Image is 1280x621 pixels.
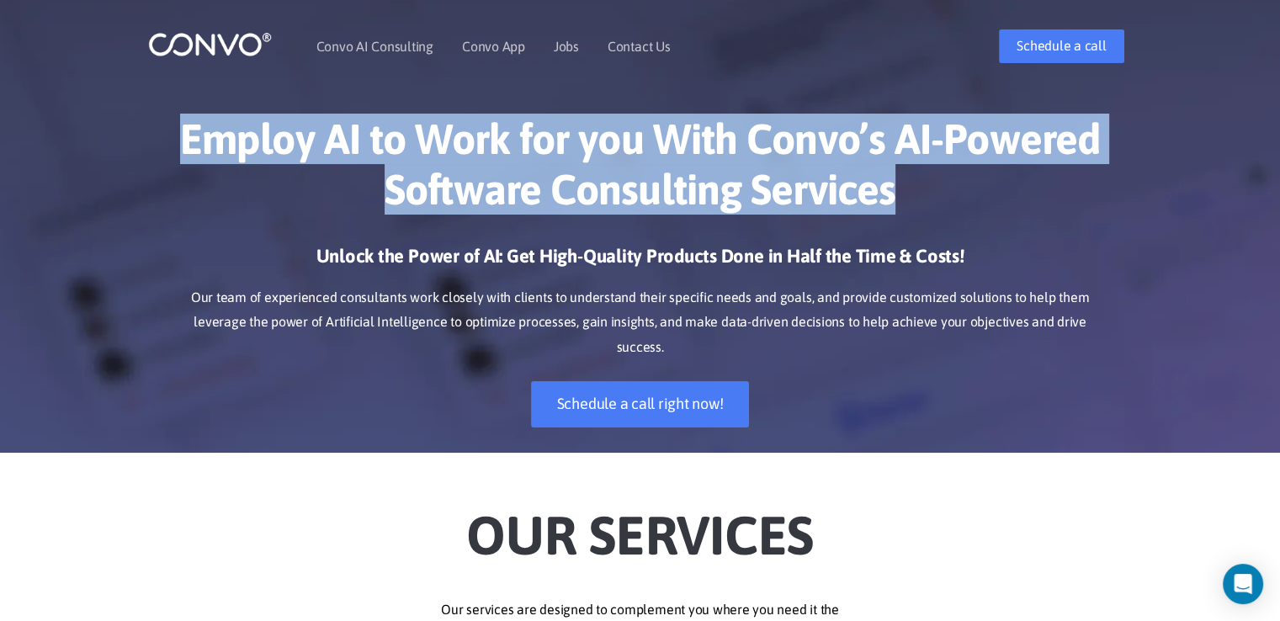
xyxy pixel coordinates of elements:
[173,244,1107,281] h3: Unlock the Power of AI: Get High-Quality Products Done in Half the Time & Costs!
[531,381,750,427] a: Schedule a call right now!
[173,285,1107,361] p: Our team of experienced consultants work closely with clients to understand their specific needs ...
[148,31,272,57] img: logo_1.png
[462,40,525,53] a: Convo App
[316,40,433,53] a: Convo AI Consulting
[608,40,671,53] a: Contact Us
[554,40,579,53] a: Jobs
[173,478,1107,572] h2: Our Services
[173,114,1107,227] h1: Employ AI to Work for you With Convo’s AI-Powered Software Consulting Services
[999,29,1123,63] a: Schedule a call
[1223,564,1263,604] div: Open Intercom Messenger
